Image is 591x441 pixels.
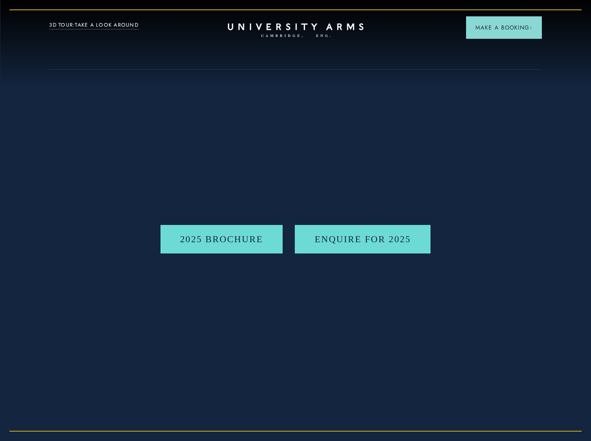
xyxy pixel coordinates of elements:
a: 2025 BROCHURE [161,225,283,254]
a: Home [228,23,364,38]
img: Arrow icon [529,26,533,29]
a: 3D TOUR:TAKE A LOOK AROUND [49,21,139,29]
span: Make a Booking [475,23,533,32]
a: Enquire for 2025 [295,225,430,254]
button: Make a BookingArrow icon [466,16,542,39]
